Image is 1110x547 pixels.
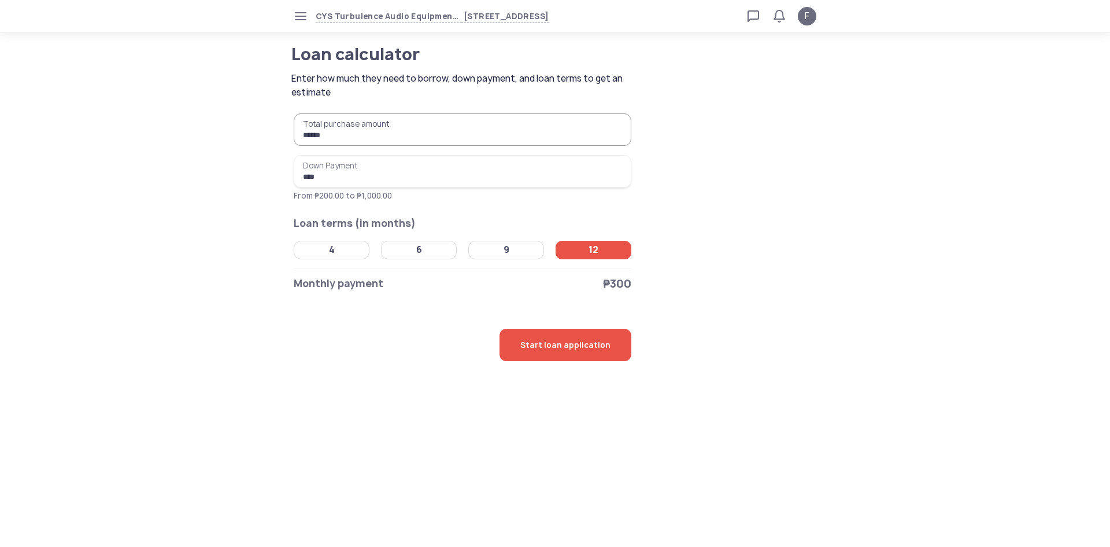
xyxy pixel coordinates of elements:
span: CYS Turbulence Audio Equipment Trading Iloilo [316,10,461,23]
span: Start loan application [520,329,610,361]
button: CYS Turbulence Audio Equipment Trading Iloilo[STREET_ADDRESS] [316,10,549,23]
button: Start loan application [499,329,631,361]
input: Down PaymentFrom ₱200.00 to ₱1,000.00 [294,155,631,188]
h1: Loan calculator [291,46,589,63]
span: [STREET_ADDRESS] [461,10,549,23]
span: Enter how much they need to borrow, down payment, and loan terms to get an estimate [291,72,635,100]
p: From ₱200.00 to ₱1,000.00 [294,190,631,201]
span: ₱300 [603,276,631,292]
div: 4 [329,244,335,256]
div: 9 [504,244,509,256]
h2: Loan terms (in months) [294,215,631,232]
div: 12 [589,244,598,256]
span: F [805,9,809,23]
button: F [798,7,816,25]
input: Total purchase amount [294,113,631,146]
span: Monthly payment [294,276,383,292]
div: 6 [416,244,422,256]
